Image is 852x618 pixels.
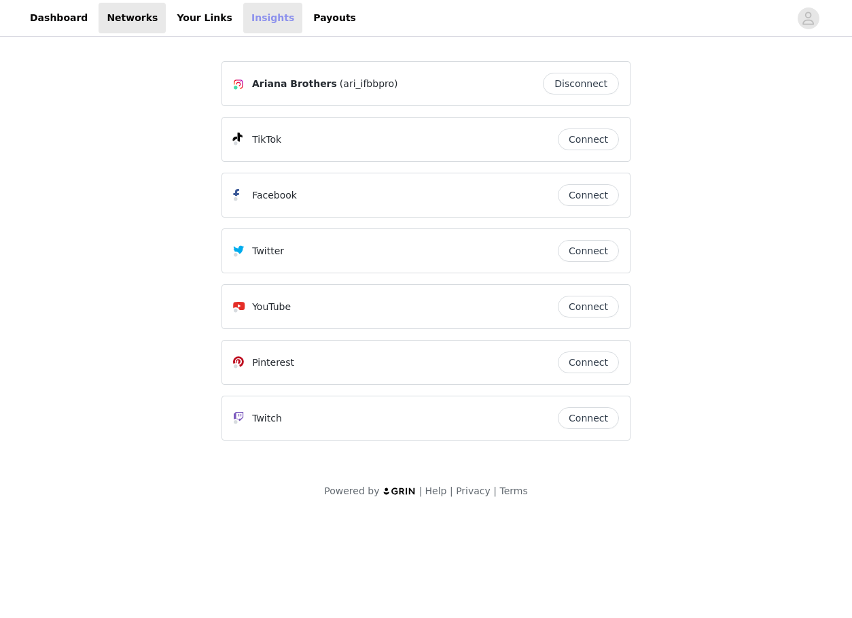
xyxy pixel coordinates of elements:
a: Networks [99,3,166,33]
button: Connect [558,351,619,373]
p: YouTube [252,300,291,314]
span: Powered by [324,485,379,496]
button: Disconnect [543,73,619,95]
button: Connect [558,296,619,317]
a: Privacy [456,485,491,496]
img: logo [383,487,416,496]
button: Connect [558,407,619,429]
a: Terms [499,485,527,496]
button: Connect [558,240,619,262]
a: Payouts [305,3,364,33]
a: Your Links [168,3,241,33]
div: avatar [802,7,815,29]
span: Ariana Brothers [252,77,337,91]
span: | [493,485,497,496]
a: Insights [243,3,302,33]
span: | [450,485,453,496]
p: TikTok [252,133,281,147]
img: Instagram Icon [233,79,244,90]
a: Help [425,485,447,496]
button: Connect [558,128,619,150]
span: | [419,485,423,496]
p: Twitch [252,411,282,426]
span: (ari_ifbbpro) [340,77,398,91]
p: Twitter [252,244,284,258]
p: Facebook [252,188,297,203]
p: Pinterest [252,356,294,370]
button: Connect [558,184,619,206]
a: Dashboard [22,3,96,33]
